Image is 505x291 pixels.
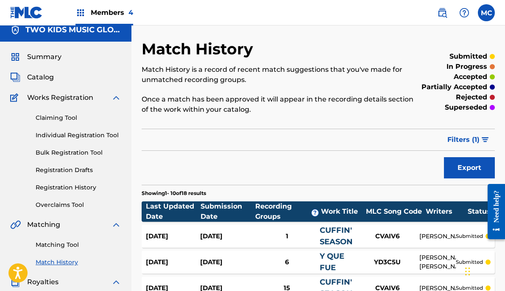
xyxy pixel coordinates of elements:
div: [DATE] [200,257,254,267]
button: Filters (1) [442,129,495,150]
a: Y QUE FUE [320,251,344,272]
p: Once a match has been approved it will appear in the recording details section of the work within... [142,94,413,115]
a: Individual Registration Tool [36,131,121,140]
div: 6 [254,257,320,267]
a: Registration Drafts [36,166,121,175]
div: Writers [426,206,468,217]
p: partially accepted [421,82,487,92]
span: Matching [27,220,60,230]
p: superseded [445,102,487,113]
p: accepted [454,72,487,82]
div: Work Title [321,206,362,217]
p: rejected [456,92,487,102]
span: 4 [128,8,133,17]
iframe: Chat Widget [463,250,505,291]
span: Royalties [27,277,59,287]
img: expand [111,93,121,103]
img: Works Registration [10,93,21,103]
img: Summary [10,52,20,62]
p: submitted [456,232,483,240]
a: SummarySummary [10,52,61,62]
button: Export [444,157,495,178]
a: Public Search [434,4,451,21]
div: MLC Song Code [362,206,426,217]
span: Members [91,8,133,17]
img: MLC Logo [10,6,43,19]
h2: Match History [142,40,257,59]
p: in progress [446,62,487,72]
a: CatalogCatalog [10,72,54,82]
p: Showing 1 - 10 of 18 results [142,189,206,197]
div: YD3C5U [356,257,419,267]
div: Last Updated Date [146,201,201,222]
img: Accounts [10,25,20,35]
a: Claiming Tool [36,113,121,122]
span: ? [312,209,318,216]
span: Works Registration [27,93,93,103]
span: Catalog [27,72,54,82]
div: [DATE] [146,257,200,267]
p: submitted [449,51,487,62]
img: help [459,8,469,18]
p: Match History is a record of recent match suggestions that you've made for unmatched recording gr... [142,65,413,85]
div: [DATE] [200,232,254,241]
div: Help [456,4,473,21]
a: Match History [36,258,121,267]
a: Registration History [36,183,121,192]
div: Drag [465,259,470,284]
a: Overclaims Tool [36,201,121,209]
div: Status [468,206,491,217]
p: submitted [456,258,483,266]
img: expand [111,220,121,230]
div: [PERSON_NAME] [419,232,456,241]
span: Summary [27,52,61,62]
a: Bulk Registration Tool [36,148,121,157]
img: Matching [10,220,21,230]
img: expand [111,277,121,287]
span: Filters ( 1 ) [447,135,480,145]
div: [DATE] [146,232,200,241]
a: CUFFIN' SEASON [320,226,353,246]
img: search [437,8,447,18]
img: filter [482,137,489,142]
h5: TWO KIDS MUSIC GLOBAL PUBLISHING [25,25,121,35]
img: Royalties [10,277,20,287]
img: Top Rightsholders [75,8,86,18]
div: User Menu [478,4,495,21]
div: CVAIV6 [356,232,419,241]
div: [PERSON_NAME], [PERSON_NAME] [419,253,456,271]
div: Submission Date [201,201,255,222]
a: Matching Tool [36,240,121,249]
div: Recording Groups [255,201,321,222]
iframe: Resource Center [481,177,505,247]
img: Catalog [10,72,20,82]
div: 1 [254,232,320,241]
